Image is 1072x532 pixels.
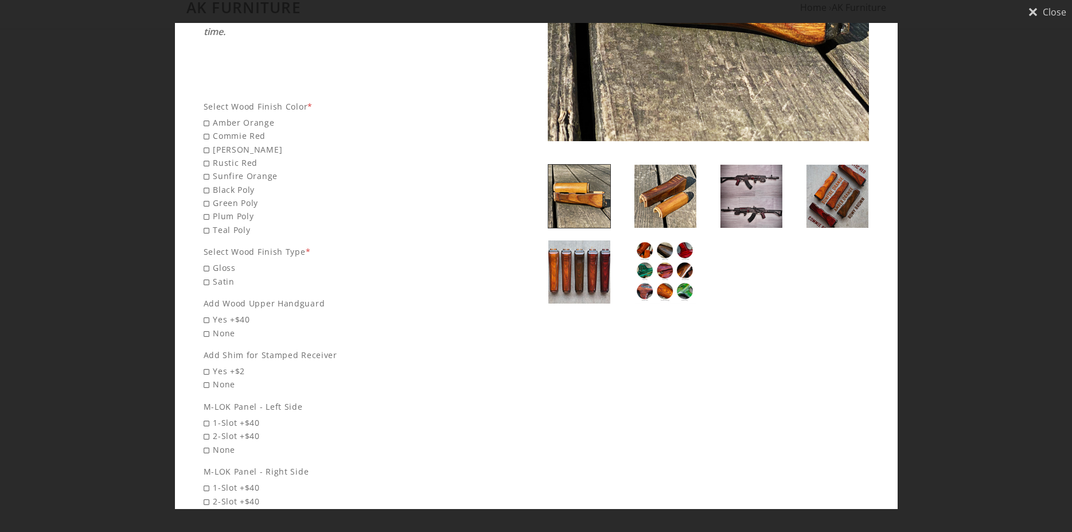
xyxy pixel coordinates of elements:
[204,245,525,258] div: Select Wood Finish Type
[204,156,525,169] span: Rustic Red
[204,196,525,209] span: Green Poly
[204,327,525,340] span: None
[720,165,782,228] img: Russian AK47 Handguard
[204,100,525,113] div: Select Wood Finish Color
[806,165,868,228] img: Russian AK47 Handguard
[204,223,525,236] span: Teal Poly
[204,209,525,223] span: Plum Poly
[204,364,525,378] span: Yes +$2
[204,508,525,521] span: None
[204,261,525,274] span: Gloss
[204,169,525,182] span: Sunfire Orange
[204,10,510,38] em: This is a custom-finished product. Please allow 3-8 weeks working lead time.
[204,116,525,129] span: Amber Orange
[204,481,525,494] span: 1-Slot +$40
[1043,7,1066,17] span: Close
[204,400,525,413] div: M-LOK Panel - Left Side
[204,416,525,429] span: 1-Slot +$40
[204,429,525,442] span: 2-Slot +$40
[204,443,525,456] span: None
[204,313,525,326] span: Yes +$40
[634,165,696,228] img: Russian AK47 Handguard
[204,495,525,508] span: 2-Slot +$40
[548,240,610,304] img: Russian AK47 Handguard
[548,165,610,228] img: Russian AK47 Handguard
[634,240,696,304] img: Russian AK47 Handguard
[204,129,525,142] span: Commie Red
[204,348,525,362] div: Add Shim for Stamped Receiver
[204,183,525,196] span: Black Poly
[204,275,525,288] span: Satin
[204,378,525,391] span: None
[204,297,525,310] div: Add Wood Upper Handguard
[204,143,525,156] span: [PERSON_NAME]
[204,465,525,478] div: M-LOK Panel - Right Side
